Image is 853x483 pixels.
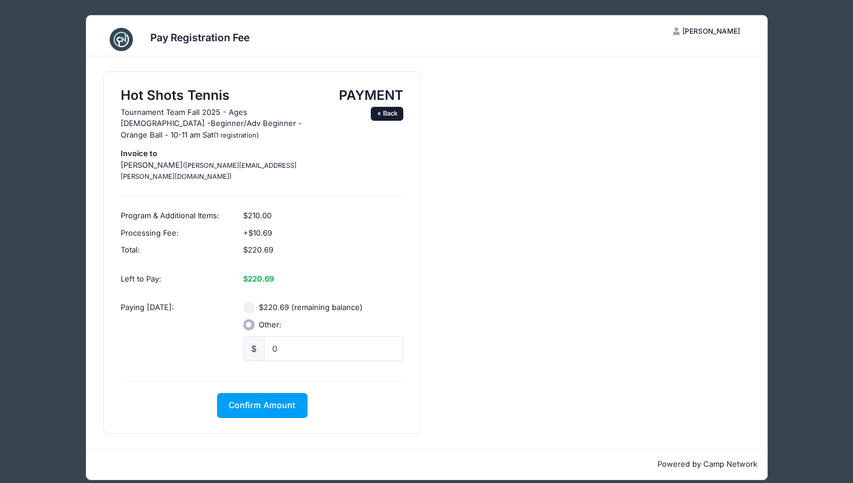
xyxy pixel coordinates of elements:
[110,28,133,51] img: CampNetwork
[115,225,237,242] div: Processing Fee:
[682,27,740,35] span: [PERSON_NAME]
[663,21,750,41] button: [PERSON_NAME]
[121,87,230,103] b: Hot Shots Tennis
[121,149,157,158] strong: Invoice to
[237,225,409,242] div: +$10.69
[317,87,403,103] h1: PAYMENT
[237,201,409,225] div: $210.00
[237,241,409,265] div: $220.69
[243,274,274,283] strong: $220.69
[96,459,758,470] p: Powered by Camp Network
[217,393,308,418] button: Confirm Amount
[115,201,237,225] div: Program & Additional Items:
[229,400,295,410] span: Confirm Amount
[371,107,403,121] a: « Back
[121,161,297,181] small: ([PERSON_NAME][EMAIL_ADDRESS][PERSON_NAME][DOMAIN_NAME])
[259,319,281,331] label: Other:
[115,241,237,265] div: Total:
[115,265,237,294] div: Left to Pay:
[115,293,237,369] div: Paying [DATE]:
[214,131,259,139] small: (1 registration)
[259,302,363,313] label: $220.69 (remaining balance)
[150,31,250,44] h3: Pay Registration Fee
[121,148,305,182] p: [PERSON_NAME]
[243,336,265,361] div: $
[121,107,305,141] p: Tournament Team Fall 2025 - Ages [DEMOGRAPHIC_DATA] -Beginner/Adv Beginner - Orange Ball - 10-11 ...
